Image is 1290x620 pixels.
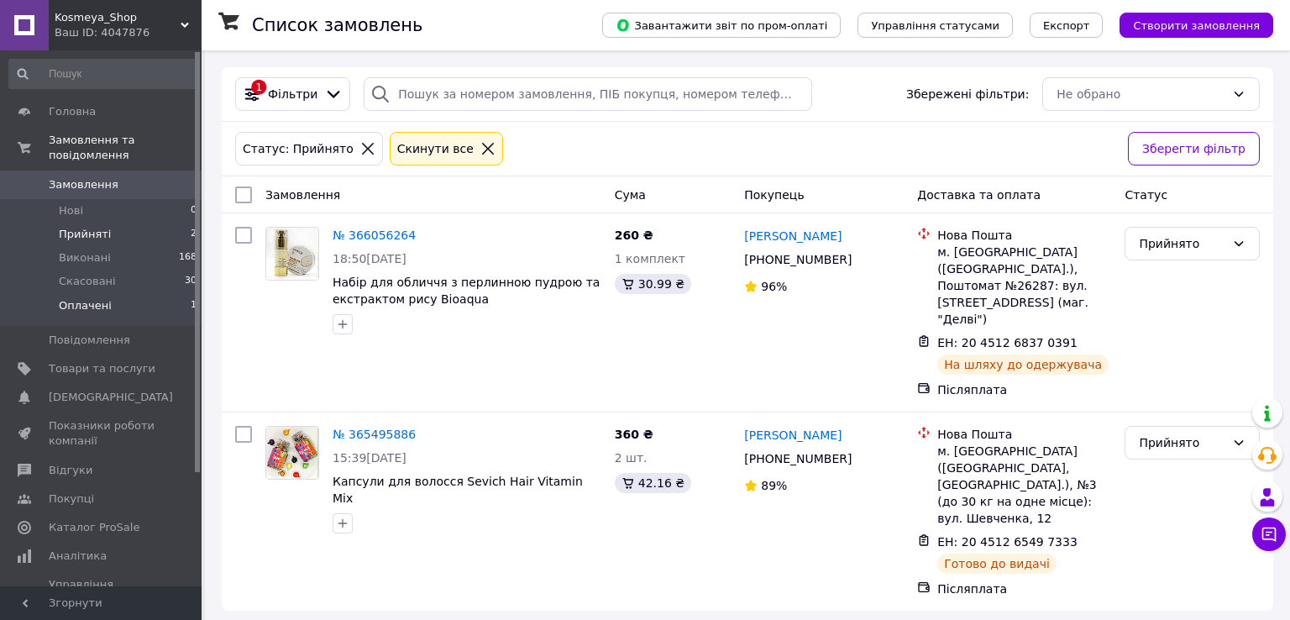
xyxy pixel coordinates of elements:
button: Чат з покупцем [1252,518,1286,551]
div: Cкинути все [394,139,477,158]
span: Нові [59,203,83,218]
span: Відгуки [49,463,92,478]
span: 0 [191,203,197,218]
span: 1 [191,298,197,313]
span: Головна [49,104,96,119]
span: Каталог ProSale [49,520,139,535]
span: 2 шт. [615,451,648,465]
input: Пошук за номером замовлення, ПІБ покупця, номером телефону, Email, номером накладної [364,77,811,111]
span: Замовлення [265,188,340,202]
img: Фото товару [266,427,318,479]
img: Фото товару [266,228,318,280]
button: Зберегти фільтр [1128,132,1260,166]
span: ЕН: 20 4512 6549 7333 [937,535,1078,549]
span: Збережені фільтри: [906,86,1029,102]
div: Післяплата [937,381,1111,398]
a: Набір для обличчя з перлинною пудрою та екстрактом рису Bioaqua [333,276,600,306]
span: Статус [1125,188,1167,202]
span: Управління сайтом [49,577,155,607]
button: Управління статусами [857,13,1013,38]
span: Покупець [744,188,804,202]
span: Експорт [1043,19,1090,32]
div: Статус: Прийнято [239,139,357,158]
span: [DEMOGRAPHIC_DATA] [49,390,173,405]
span: ЕН: 20 4512 6837 0391 [937,336,1078,349]
span: Замовлення [49,177,118,192]
span: 260 ₴ [615,229,653,242]
a: Створити замовлення [1103,18,1273,31]
span: Доставка та оплата [917,188,1041,202]
input: Пошук [8,59,198,89]
span: Скасовані [59,274,116,289]
span: Замовлення та повідомлення [49,133,202,163]
div: [PHONE_NUMBER] [741,248,855,271]
span: 360 ₴ [615,428,653,441]
div: [PHONE_NUMBER] [741,447,855,470]
div: Нова Пошта [937,227,1111,244]
span: Зберегти фільтр [1142,139,1245,158]
div: Прийнято [1139,234,1225,253]
span: Оплачені [59,298,112,313]
span: Cума [615,188,646,202]
span: 18:50[DATE] [333,252,406,265]
span: Покупці [49,491,94,507]
span: 15:39[DATE] [333,451,406,465]
span: Завантажити звіт по пром-оплаті [616,18,827,33]
a: Фото товару [265,227,319,281]
button: Експорт [1030,13,1104,38]
button: Завантажити звіт по пром-оплаті [602,13,841,38]
div: Прийнято [1139,433,1225,452]
span: Управління статусами [871,19,999,32]
a: [PERSON_NAME] [744,427,842,444]
div: 42.16 ₴ [615,473,691,493]
button: Створити замовлення [1120,13,1273,38]
span: 168 [179,250,197,265]
div: Післяплата [937,581,1111,597]
a: [PERSON_NAME] [744,228,842,244]
div: 30.99 ₴ [615,274,691,294]
div: Не обрано [1057,85,1225,103]
span: 1 комплект [615,252,685,265]
span: Прийняті [59,227,111,242]
span: Kosmeya_Shop [55,10,181,25]
div: Ваш ID: 4047876 [55,25,202,40]
span: Створити замовлення [1133,19,1260,32]
a: Капсули для волосся Sevich Hair Vitamin Mix [333,475,583,505]
span: 30 [185,274,197,289]
a: № 365495886 [333,428,416,441]
h1: Список замовлень [252,15,422,35]
span: Повідомлення [49,333,130,348]
div: Нова Пошта [937,426,1111,443]
span: Показники роботи компанії [49,418,155,449]
div: Готово до видачі [937,554,1057,574]
a: № 366056264 [333,229,416,242]
span: Виконані [59,250,111,265]
span: 2 [191,227,197,242]
span: 96% [761,280,787,293]
div: На шляху до одержувача [937,355,1109,375]
span: Аналітика [49,549,107,564]
span: Товари та послуги [49,361,155,376]
span: 89% [761,479,787,492]
a: Фото товару [265,426,319,480]
div: м. [GEOGRAPHIC_DATA] ([GEOGRAPHIC_DATA], [GEOGRAPHIC_DATA].), №3 (до 30 кг на одне місце): вул. Ш... [937,443,1111,527]
span: Фільтри [268,86,317,102]
div: м. [GEOGRAPHIC_DATA] ([GEOGRAPHIC_DATA].), Поштомат №26287: вул. [STREET_ADDRESS] (маг. "Делві") [937,244,1111,328]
